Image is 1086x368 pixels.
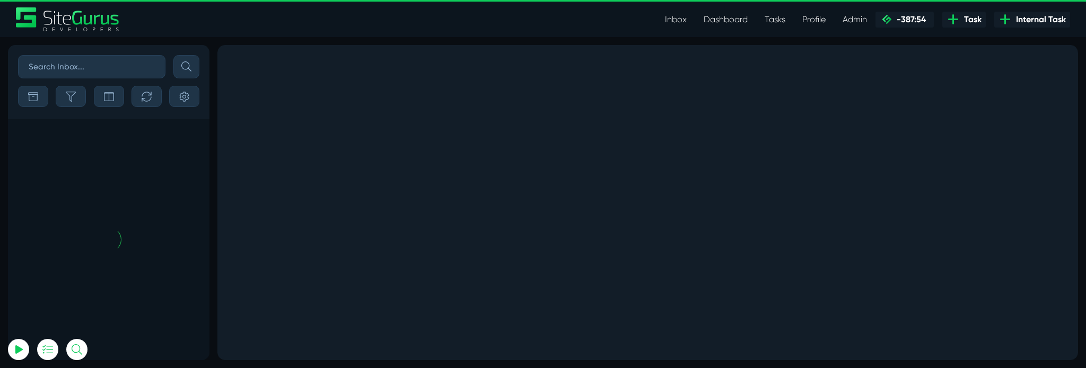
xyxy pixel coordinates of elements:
a: Tasks [756,9,794,30]
span: Internal Task [1012,13,1066,26]
a: Inbox [656,9,695,30]
a: Profile [794,9,834,30]
a: Admin [834,9,875,30]
input: Search Inbox... [18,55,165,78]
a: -387:54 [875,12,934,28]
a: Dashboard [695,9,756,30]
a: SiteGurus [16,7,120,31]
span: -387:54 [892,14,926,24]
span: Task [960,13,982,26]
a: Task [942,12,986,28]
img: Sitegurus Logo [16,7,120,31]
a: Internal Task [994,12,1070,28]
